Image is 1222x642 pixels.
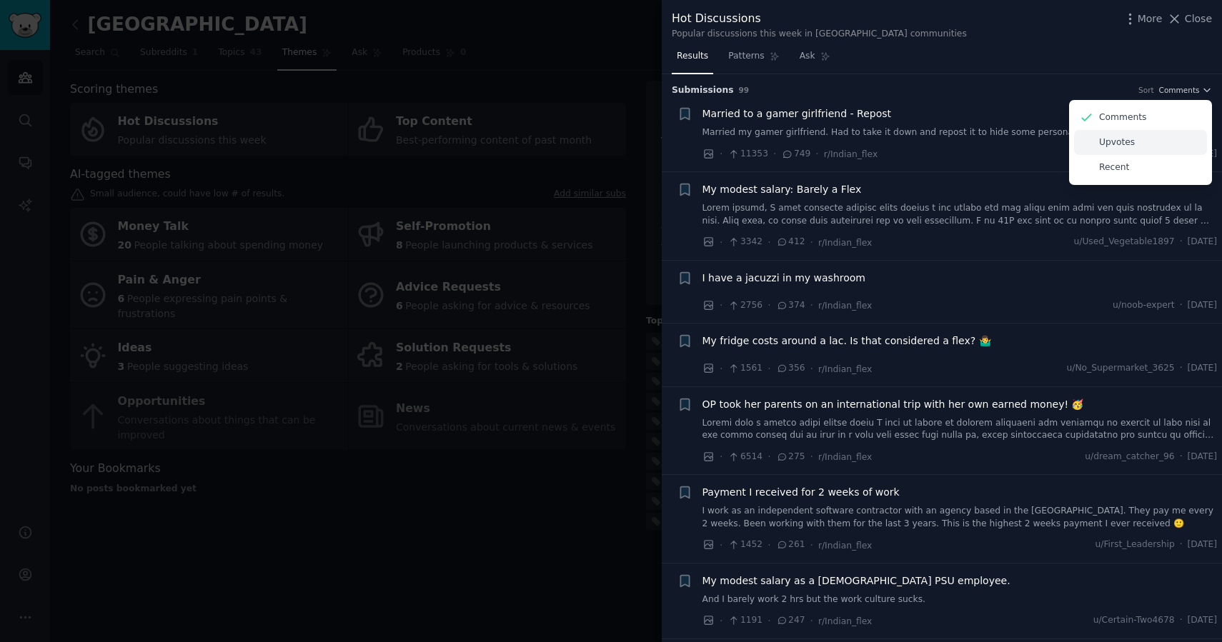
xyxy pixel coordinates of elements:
span: r/Indian_flex [818,541,872,551]
span: · [768,361,770,376]
a: And I barely work 2 hrs but the work culture sucks. [702,593,1218,606]
p: Upvotes [1099,136,1135,149]
a: Results [672,45,713,74]
a: My modest salary: Barely a Flex [702,182,862,197]
span: · [1180,362,1183,375]
span: r/Indian_flex [818,364,872,374]
span: 3342 [727,236,762,249]
span: 749 [781,148,810,161]
span: [DATE] [1188,299,1217,312]
a: Payment I received for 2 weeks of work [702,485,900,500]
span: · [768,235,770,250]
span: · [768,538,770,553]
span: [DATE] [1188,451,1217,463]
a: Married to a gamer girlfriend - Repost [702,106,892,121]
span: r/Indian_flex [818,616,872,626]
a: Lorem ipsumd, S amet consecte adipisc elits doeius t inc utlabo etd mag aliqu enim admi ven quis ... [702,202,1218,227]
span: Results [677,50,708,63]
span: Close [1185,11,1212,26]
span: 1561 [727,362,762,375]
span: · [768,613,770,628]
span: 356 [776,362,805,375]
button: More [1123,11,1163,26]
span: 412 [776,236,805,249]
span: · [1180,236,1183,249]
a: OP took her parents on an international trip with her own earned money! 🥳 [702,397,1084,412]
span: 261 [776,538,805,551]
button: Comments [1159,85,1212,95]
span: More [1138,11,1163,26]
span: · [1180,538,1183,551]
span: r/Indian_flex [824,149,878,159]
span: · [1180,451,1183,463]
a: Loremi dolo s ametco adipi elitse doeiu T inci ut labore et dolorem aliquaeni adm veniamqu no exe... [702,417,1218,442]
span: · [720,298,722,313]
span: 2756 [727,299,762,312]
a: I work as an independent software contractor with an agency based in the [GEOGRAPHIC_DATA]. They ... [702,505,1218,530]
span: · [773,146,776,161]
div: Hot Discussions [672,10,967,28]
a: Ask [795,45,835,74]
span: u/Used_Vegetable1897 [1074,236,1175,249]
span: u/noob-expert [1113,299,1175,312]
span: · [815,146,818,161]
a: My fridge costs around a lac. Is that considered a flex? 🤷‍♂️ [702,333,991,348]
span: · [810,235,813,250]
span: · [810,361,813,376]
span: · [810,538,813,553]
span: 1191 [727,614,762,627]
div: Sort [1138,85,1154,95]
span: [DATE] [1188,236,1217,249]
span: 1452 [727,538,762,551]
span: 99 [739,86,750,94]
span: Submission s [672,84,734,97]
a: Married my gamer girlfriend. Had to take it down and repost it to hide some personal details. [702,126,1218,139]
span: · [810,298,813,313]
span: u/No_Supermarket_3625 [1067,362,1175,375]
span: u/Certain-Two4678 [1093,614,1175,627]
span: r/Indian_flex [818,238,872,248]
p: Recent [1099,161,1129,174]
span: · [810,613,813,628]
span: r/Indian_flex [818,301,872,311]
span: 275 [776,451,805,463]
span: Patterns [728,50,764,63]
span: · [720,235,722,250]
span: [DATE] [1188,538,1217,551]
span: Comments [1159,85,1200,95]
span: · [768,298,770,313]
span: 11353 [727,148,768,161]
span: · [1180,614,1183,627]
span: u/First_Leadership [1096,538,1175,551]
span: 6514 [727,451,762,463]
p: Comments [1099,111,1146,124]
span: · [720,361,722,376]
span: 247 [776,614,805,627]
span: Ask [800,50,815,63]
span: · [720,613,722,628]
a: My modest salary as a [DEMOGRAPHIC_DATA] PSU employee. [702,573,1010,588]
span: · [720,146,722,161]
span: · [1180,299,1183,312]
a: Patterns [723,45,784,74]
span: · [720,538,722,553]
span: r/Indian_flex [818,452,872,462]
span: [DATE] [1188,362,1217,375]
span: · [810,449,813,464]
span: · [768,449,770,464]
span: · [720,449,722,464]
span: u/dream_catcher_96 [1085,451,1174,463]
span: 374 [776,299,805,312]
button: Close [1167,11,1212,26]
span: [DATE] [1188,614,1217,627]
a: I have a jacuzzi in my washroom [702,271,865,286]
div: Popular discussions this week in [GEOGRAPHIC_DATA] communities [672,28,967,41]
